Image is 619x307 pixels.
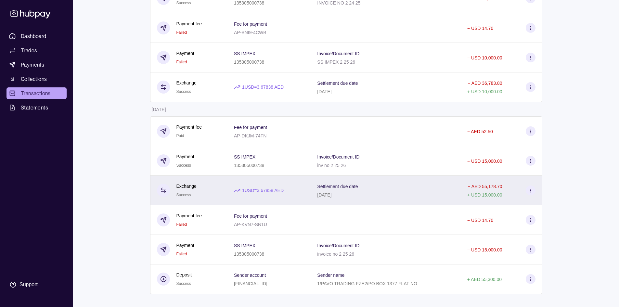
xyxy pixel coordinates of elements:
[467,247,502,252] p: − USD 15,000.00
[317,243,359,248] p: Invoice/Document ID
[21,46,37,54] span: Trades
[234,21,267,27] p: Fee for payment
[176,30,187,35] span: Failed
[234,251,264,257] p: 135305000738
[21,104,48,111] span: Statements
[234,125,267,130] p: Fee for payment
[6,278,67,291] a: Support
[234,163,264,168] p: 135305000738
[176,1,191,5] span: Success
[317,192,331,198] p: [DATE]
[6,30,67,42] a: Dashboard
[176,89,191,94] span: Success
[176,79,197,86] p: Exchange
[152,107,166,112] p: [DATE]
[317,51,359,56] p: Invoice/Document ID
[234,222,267,227] p: AP-KVN7-SN1U
[234,51,255,56] p: SS IMPEX
[242,83,284,91] p: 1 USD = 3.67838 AED
[176,212,202,219] p: Payment fee
[234,281,267,286] p: [FINANCIAL_ID]
[468,81,502,86] p: − AED 36,783.80
[176,252,187,256] span: Failed
[234,59,264,65] p: 135305000738
[21,75,47,83] span: Collections
[468,184,502,189] p: − AED 55,178.70
[234,0,264,6] p: 135305000738
[467,26,494,31] p: − USD 14.70
[317,184,358,189] p: Settlement due date
[176,281,191,286] span: Success
[176,242,194,249] p: Payment
[317,251,354,257] p: invoice no 2 25 26
[317,154,359,160] p: Invoice/Document ID
[176,50,194,57] p: Payment
[467,129,493,134] p: − AED 52.50
[234,154,255,160] p: SS IMPEX
[176,123,202,131] p: Payment fee
[6,87,67,99] a: Transactions
[467,159,502,164] p: − USD 15,000.00
[176,134,184,138] span: Paid
[176,193,191,197] span: Success
[176,271,192,278] p: Deposit
[6,59,67,70] a: Payments
[6,45,67,56] a: Trades
[6,102,67,113] a: Statements
[467,277,502,282] p: + AED 55,300.00
[6,73,67,85] a: Collections
[19,281,38,288] div: Support
[176,222,187,227] span: Failed
[467,89,502,94] p: + USD 10,000.00
[234,30,266,35] p: AP-BNI9-4CWB
[176,183,197,190] p: Exchange
[317,89,331,94] p: [DATE]
[317,281,417,286] p: 1/PAVO TRADING FZE2/PO BOX 1377 FLAT NO
[317,81,358,86] p: Settlement due date
[176,20,202,27] p: Payment fee
[317,273,344,278] p: Sender name
[317,0,360,6] p: INVOICE NO 2 24 25
[317,59,355,65] p: SS IMPEX 2 25 26
[467,192,502,198] p: + USD 15,000.00
[234,273,266,278] p: Sender account
[467,55,502,60] p: − USD 10,000.00
[21,89,51,97] span: Transactions
[21,61,44,69] span: Payments
[317,163,346,168] p: inv no 2 25 26
[234,243,255,248] p: SS IMPEX
[21,32,46,40] span: Dashboard
[242,187,284,194] p: 1 USD = 3.67858 AED
[176,163,191,168] span: Success
[234,213,267,219] p: Fee for payment
[176,153,194,160] p: Payment
[234,133,266,138] p: AP-DKJM-74FN
[467,218,494,223] p: − USD 14.70
[176,60,187,64] span: Failed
